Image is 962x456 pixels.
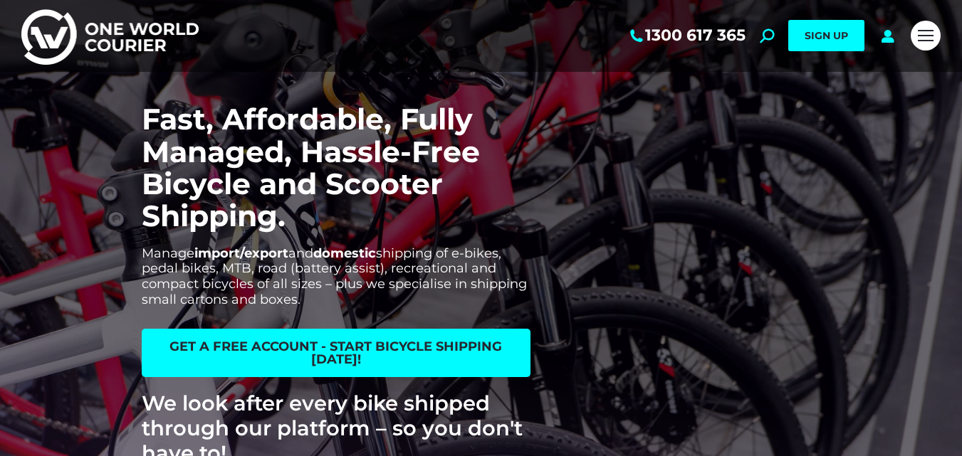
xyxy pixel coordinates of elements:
p: Manage and shipping of e-bikes, pedal bikes, MTB, road (battery assist), recreational and compact... [142,246,530,307]
strong: domestic [313,245,376,261]
a: SIGN UP [788,20,864,51]
span: get a free account - start bicycle shipping [DATE]! [159,340,513,366]
a: get a free account - start bicycle shipping [DATE]! [142,329,530,377]
h1: Fast, Affordable, Fully Managed, Hassle-Free Bicycle and Scooter Shipping. [142,103,530,231]
span: SIGN UP [805,29,848,42]
a: 1300 617 365 [627,26,746,45]
a: Mobile menu icon [911,21,941,51]
img: One World Courier [21,7,199,65]
strong: import/export [194,245,288,261]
